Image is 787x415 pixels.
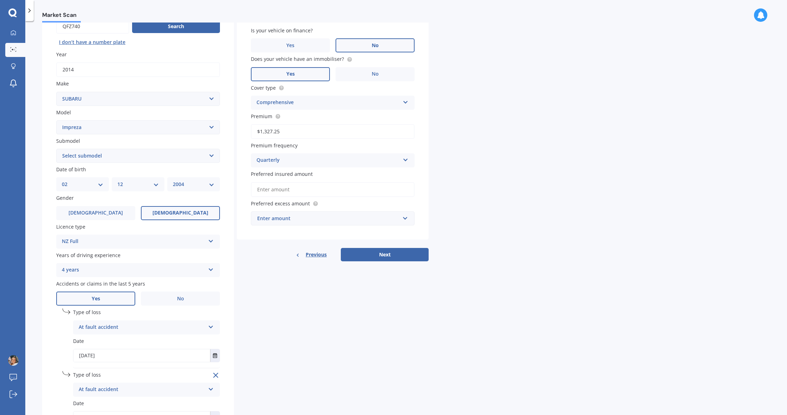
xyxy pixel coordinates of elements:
[56,19,129,34] input: Enter plate number
[56,195,74,202] span: Gender
[62,266,205,274] div: 4 years
[257,215,400,222] div: Enter amount
[251,27,313,34] span: Is your vehicle on finance?
[56,223,85,230] span: Licence type
[152,210,208,216] span: [DEMOGRAPHIC_DATA]
[286,71,295,77] span: Yes
[56,252,121,258] span: Years of driving experience
[56,166,86,173] span: Date of birth
[251,182,415,197] input: Enter amount
[56,62,220,77] input: YYYY
[73,349,210,362] input: DD/MM/YYYY
[73,400,84,407] span: Date
[56,51,67,58] span: Year
[62,237,205,246] div: NZ Full
[251,200,310,207] span: Preferred excess amount
[56,37,128,48] button: I don’t have a number plate
[92,296,100,302] span: Yes
[251,142,298,149] span: Premium frequency
[191,371,220,379] div: Remove
[56,109,71,116] span: Model
[251,124,415,139] input: Enter premium
[42,12,81,21] span: Market Scan
[79,323,205,332] div: At fault accident
[56,81,69,87] span: Make
[256,98,400,107] div: Comprehensive
[341,248,429,261] button: Next
[210,349,220,362] button: Select date
[251,171,313,178] span: Preferred insured amount
[56,280,145,287] span: Accidents or claims in the last 5 years
[372,43,379,49] span: No
[251,56,344,63] span: Does your vehicle have an immobiliser?
[132,20,220,33] button: Search
[73,309,101,316] span: Type of loss
[251,84,276,91] span: Cover type
[177,296,184,302] span: No
[73,371,101,378] span: Type of loss
[79,385,205,394] div: At fault accident
[8,355,19,366] img: ACg8ocJ1a8sqdlMsNRXR8jV5e5XnBW7hI71LwQYIeF8jWIyvzKb_BBM1=s96-c
[372,71,379,77] span: No
[286,43,294,49] span: Yes
[73,338,84,344] span: Date
[56,138,80,144] span: Submodel
[256,156,400,165] div: Quarterly
[306,249,327,260] span: Previous
[69,210,123,216] span: [DEMOGRAPHIC_DATA]
[251,113,272,120] span: Premium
